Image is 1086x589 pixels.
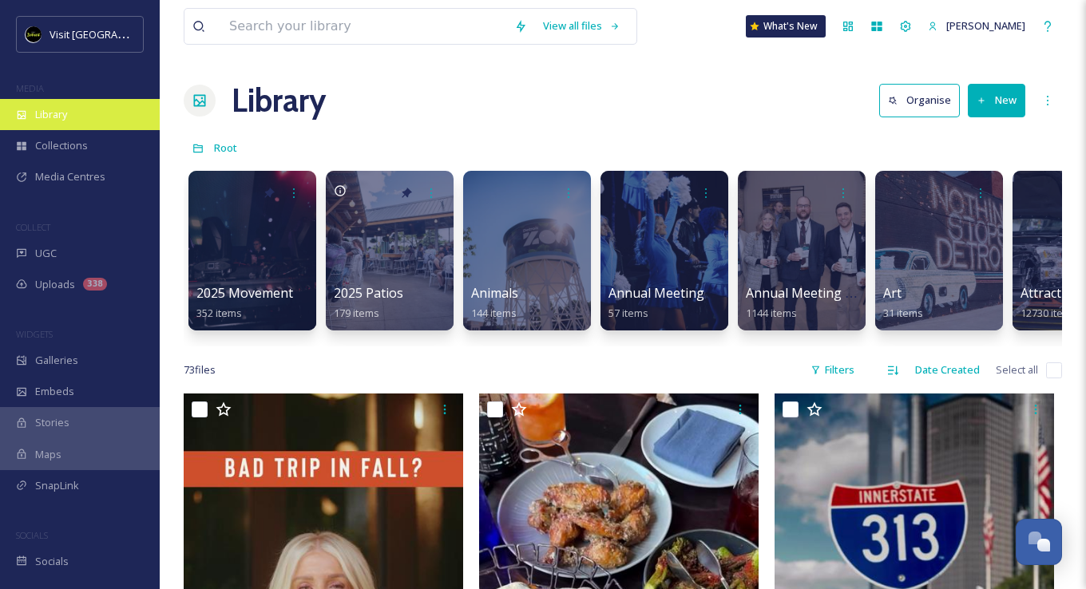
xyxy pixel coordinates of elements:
span: Socials [35,554,69,569]
span: 57 items [608,306,648,320]
span: Uploads [35,277,75,292]
span: Collections [35,138,88,153]
div: 338 [83,278,107,291]
span: 352 items [196,306,242,320]
a: View all files [535,10,628,42]
span: Library [35,107,67,122]
a: 2025 Movement352 items [196,286,293,320]
a: Art31 items [883,286,923,320]
span: Media Centres [35,169,105,184]
span: Art [883,284,902,302]
a: What's New [746,15,826,38]
span: Visit [GEOGRAPHIC_DATA] [50,26,173,42]
img: VISIT%20DETROIT%20LOGO%20-%20BLACK%20BACKGROUND.png [26,26,42,42]
span: 2025 Movement [196,284,293,302]
span: Stories [35,415,69,430]
div: Filters [803,354,862,385]
span: WIDGETS [16,328,53,340]
a: Annual Meeting57 items [608,286,704,320]
button: Open Chat [1016,519,1062,565]
a: Library [232,77,326,125]
span: 144 items [471,306,517,320]
span: SOCIALS [16,529,48,541]
a: [PERSON_NAME] [920,10,1033,42]
a: Annual Meeting (Eblast)1144 items [746,286,890,320]
span: Select all [996,362,1038,378]
span: Galleries [35,353,78,368]
span: SnapLink [35,478,79,493]
button: Organise [879,84,960,117]
span: COLLECT [16,221,50,233]
span: Annual Meeting [608,284,704,302]
span: [PERSON_NAME] [946,18,1025,33]
span: Maps [35,447,61,462]
span: Animals [471,284,518,302]
span: 12730 items [1021,306,1077,320]
span: 31 items [883,306,923,320]
input: Search your library [221,9,506,44]
div: Date Created [907,354,988,385]
span: UGC [35,246,57,261]
a: Root [214,138,237,157]
span: 1144 items [746,306,797,320]
a: 2025 Patios179 items [334,286,403,320]
button: New [968,84,1025,117]
span: 73 file s [184,362,216,378]
span: MEDIA [16,82,44,94]
a: Animals144 items [471,286,518,320]
span: Embeds [35,384,74,399]
span: Root [214,140,237,155]
span: 179 items [334,306,379,320]
span: Annual Meeting (Eblast) [746,284,890,302]
span: 2025 Patios [334,284,403,302]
